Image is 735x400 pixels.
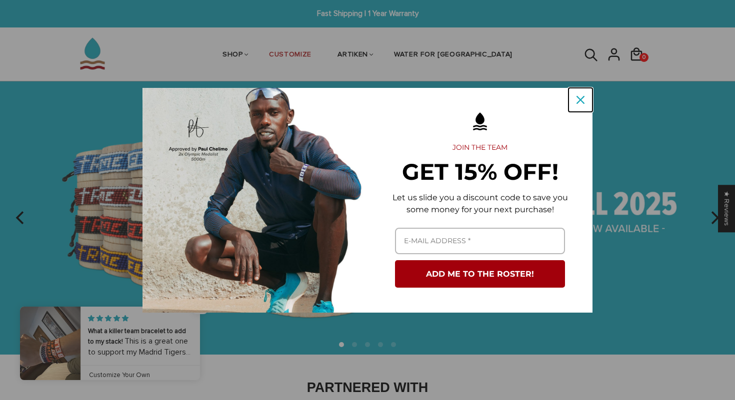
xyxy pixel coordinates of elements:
[383,143,576,152] h2: JOIN THE TEAM
[568,88,592,112] button: Close
[383,192,576,216] p: Let us slide you a discount code to save you some money for your next purchase!
[395,228,565,254] input: Email field
[402,158,558,185] strong: GET 15% OFF!
[576,96,584,104] svg: close icon
[395,260,565,288] button: ADD ME TO THE ROSTER!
